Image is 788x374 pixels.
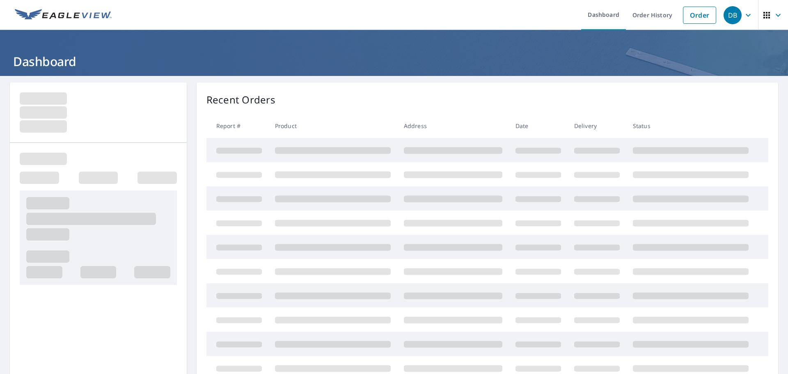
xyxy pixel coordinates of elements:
[568,114,626,138] th: Delivery
[206,114,268,138] th: Report #
[10,53,778,70] h1: Dashboard
[206,92,275,107] p: Recent Orders
[15,9,112,21] img: EV Logo
[509,114,568,138] th: Date
[683,7,716,24] a: Order
[397,114,509,138] th: Address
[626,114,755,138] th: Status
[724,6,742,24] div: DB
[268,114,397,138] th: Product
